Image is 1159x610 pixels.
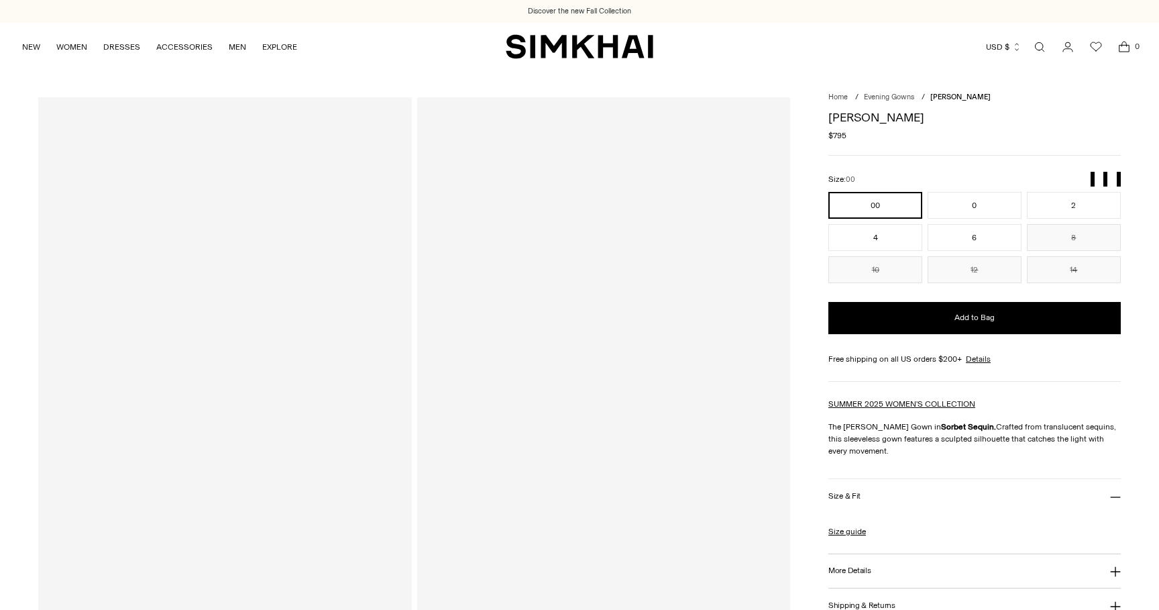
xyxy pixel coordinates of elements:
a: Wishlist [1083,34,1109,60]
a: MEN [229,32,246,62]
strong: Sorbet Sequin. [941,422,996,431]
nav: breadcrumbs [828,92,1121,103]
a: SIMKHAI [506,34,653,60]
a: Size guide [828,525,866,538]
span: Add to Bag [954,312,995,323]
button: USD $ [986,32,1022,62]
button: 6 [928,224,1022,251]
a: Open cart modal [1111,34,1138,60]
button: More Details [828,554,1121,589]
a: ACCESSORIES [156,32,213,62]
button: 8 [1027,224,1121,251]
button: 00 [828,192,922,219]
button: 14 [1027,256,1121,283]
span: $795 [828,130,846,142]
button: Add to Bag [828,302,1121,334]
a: WOMEN [56,32,87,62]
a: Open search modal [1026,34,1053,60]
a: Details [966,353,991,365]
button: 0 [928,192,1022,219]
h3: More Details [828,566,871,575]
button: Size & Fit [828,479,1121,513]
h3: Shipping & Returns [828,601,895,610]
button: 4 [828,224,922,251]
span: 0 [1131,40,1143,52]
a: Go to the account page [1054,34,1081,60]
h1: [PERSON_NAME] [828,111,1121,123]
a: Home [828,93,848,101]
div: / [855,92,859,103]
a: Evening Gowns [864,93,914,101]
a: SUMMER 2025 WOMEN'S COLLECTION [828,399,975,409]
span: [PERSON_NAME] [930,93,991,101]
label: Size: [828,173,855,186]
button: 10 [828,256,922,283]
button: 12 [928,256,1022,283]
a: EXPLORE [262,32,297,62]
p: The [PERSON_NAME] Gown in Crafted from translucent sequins, this sleeveless gown features a sculp... [828,421,1121,457]
div: Free shipping on all US orders $200+ [828,353,1121,365]
a: Discover the new Fall Collection [528,6,631,17]
h3: Size & Fit [828,492,861,501]
a: NEW [22,32,40,62]
div: / [922,92,925,103]
span: 00 [846,175,855,184]
a: DRESSES [103,32,140,62]
button: 2 [1027,192,1121,219]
